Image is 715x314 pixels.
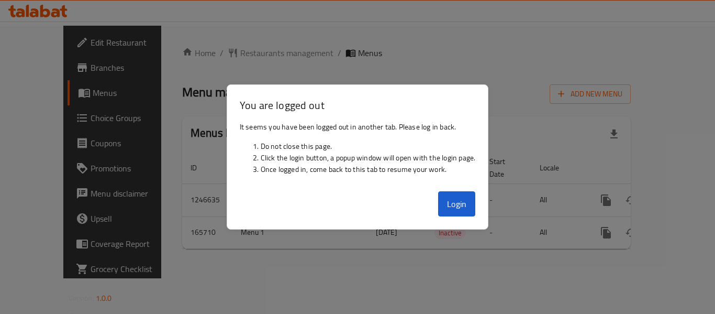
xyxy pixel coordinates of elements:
div: It seems you have been logged out in another tab. Please log in back. [227,117,488,187]
li: Click the login button, a popup window will open with the login page. [261,152,476,164]
h3: You are logged out [240,98,476,113]
li: Do not close this page. [261,140,476,152]
li: Once logged in, come back to this tab to resume your work. [261,164,476,175]
button: Login [438,191,476,216]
